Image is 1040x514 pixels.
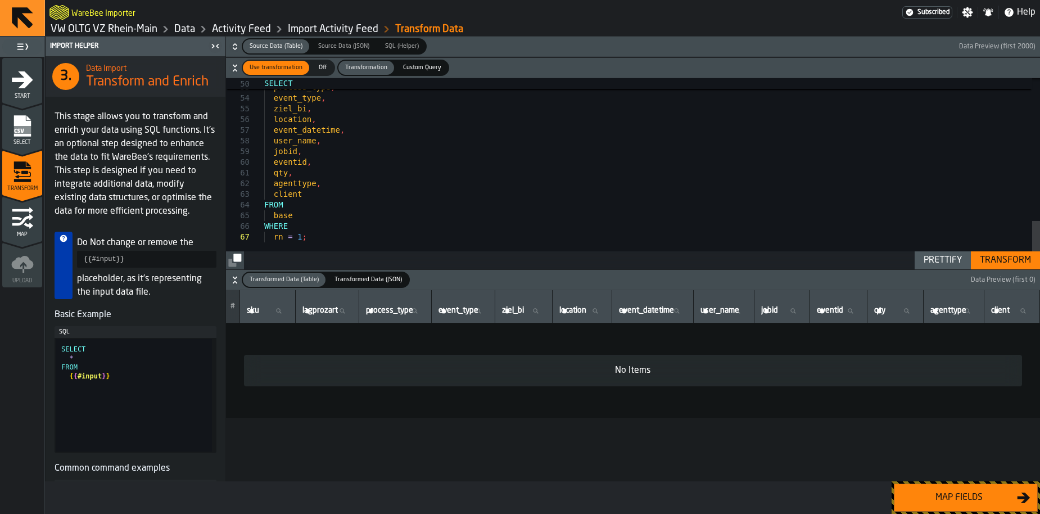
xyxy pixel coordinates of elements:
label: button-toggle-Toggle Full Menu [2,39,42,55]
span: , [340,125,345,134]
span: Map [2,232,42,238]
input: label [245,304,291,318]
li: menu Upload [2,242,42,287]
span: 1 [297,232,302,241]
span: WHERE [264,222,288,231]
li: menu Map [2,196,42,241]
span: Subscribed [917,8,949,16]
label: button-switch-multi-SQL (Helper) [377,38,427,55]
div: No Items [253,364,1013,377]
span: Start [2,93,42,100]
div: thumb [338,61,394,75]
span: label [700,306,739,315]
span: Data Preview (first 0) [971,276,1036,284]
span: , [316,179,321,188]
input: label [436,304,490,318]
li: menu Transform [2,150,42,195]
span: jobid [274,147,297,156]
span: label [930,306,966,315]
div: 57 [226,125,250,136]
a: link-to-/wh/i/44979e6c-6f66-405e-9874-c1e29f02a54a/import/activity/17041620-4e63-460d-ae26-76b3f6... [395,23,463,35]
div: 58 [226,136,250,146]
div: 63 [226,189,250,200]
button: button- [226,270,1040,290]
span: ; [302,232,306,241]
div: thumb [243,39,309,53]
header: Import Helper [46,37,225,56]
li: menu Select [2,104,42,149]
input: label [698,304,749,318]
div: 61 [226,168,250,178]
span: , [288,168,292,177]
h5: Common command examples [55,462,216,475]
a: link-to-/wh/i/44979e6c-6f66-405e-9874-c1e29f02a54a/data/activity [212,23,271,35]
input: label [989,304,1035,318]
div: Transform [975,254,1036,267]
span: Custom Query [399,63,446,73]
span: Source Data (Table) [245,42,307,51]
span: client [274,190,302,199]
div: thumb [243,61,309,75]
span: label [817,306,843,315]
span: = [288,232,292,241]
div: 54 [226,93,250,103]
div: 67 [226,232,250,242]
span: } [106,372,110,380]
label: button-switch-multi-Transformed Data (JSON) [327,272,410,288]
button: button- [226,58,1040,78]
div: thumb [396,61,448,75]
span: user_name [274,136,316,145]
input: label [617,304,689,318]
span: Source Data (JSON) [314,42,374,51]
input: label [557,304,607,318]
a: link-to-/wh/i/44979e6c-6f66-405e-9874-c1e29f02a54a [51,23,157,35]
label: button-toggle-Help [999,6,1040,19]
span: , [297,147,302,156]
div: thumb [311,39,376,53]
div: 55 [226,103,250,114]
a: link-to-/wh/i/44979e6c-6f66-405e-9874-c1e29f02a54a/settings/billing [902,6,952,19]
div: 64 [226,200,250,210]
button: button-Prettify [915,251,971,269]
p: Do Not change or remove the [77,236,216,250]
div: thumb [311,61,334,75]
span: label [874,306,885,315]
div: 62 [226,178,250,189]
div: Menu Subscription [902,6,952,19]
span: # [230,303,235,310]
span: , [311,115,316,124]
input: label [759,304,805,318]
label: button-switch-multi-Transformed Data (Table) [242,272,327,288]
span: label [619,306,674,315]
span: event_type [274,93,321,102]
span: FROM [61,363,78,371]
span: SQL (Helper) [381,42,423,51]
div: Import Helper [48,42,207,50]
span: , [307,157,311,166]
span: qty [274,168,288,177]
div: 65 [226,210,250,221]
span: , [307,104,311,113]
span: , [316,136,321,145]
label: button-toggle-Settings [957,7,978,18]
li: menu Start [2,58,42,103]
div: 3. [52,63,79,90]
span: Select [2,139,42,146]
span: { [74,372,78,380]
span: FROM [264,200,283,209]
nav: Breadcrumb [49,22,542,36]
span: label [559,306,586,315]
span: Upload [2,278,42,284]
label: button-switch-multi-Transformation [337,60,395,76]
span: label [502,306,524,315]
div: 56 [226,114,250,125]
span: location [274,115,311,124]
span: event_datetime [274,125,340,134]
span: #input [78,372,102,380]
label: button-toggle-Notifications [978,7,998,18]
span: Use transformation [245,63,307,73]
span: Transformed Data (JSON) [330,275,406,285]
span: label [302,306,338,315]
span: label [366,306,413,315]
span: SELECT [264,79,293,88]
